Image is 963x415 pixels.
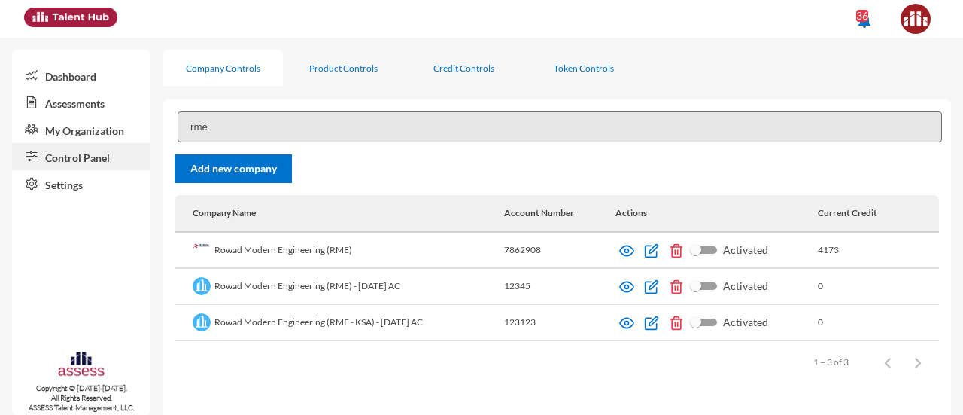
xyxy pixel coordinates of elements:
[433,63,494,74] div: Credit Controls
[818,269,939,305] td: 0
[12,89,150,116] a: Assessments
[818,207,921,218] div: Current Credit
[504,305,615,341] td: 123123
[723,313,768,331] span: Activated
[175,233,504,269] td: Rowad Modern Engineering (RME)
[504,233,615,269] td: 7862908
[504,207,615,218] div: Account Number
[818,305,939,341] td: 0
[903,347,933,377] button: Next page
[504,207,574,218] div: Account Number
[12,62,150,89] a: Dashboard
[873,347,903,377] button: Previous page
[175,154,292,183] a: Add new company
[175,269,504,305] td: Rowad Modern Engineering (RME) - [DATE] AC
[855,11,873,29] mat-icon: notifications
[615,207,819,218] div: Actions
[12,383,150,413] p: Copyright © [DATE]-[DATE]. All Rights Reserved. ASSESS Talent Management, LLC.
[193,207,504,218] div: Company Name
[813,356,849,368] div: 1 – 3 of 3
[186,63,260,74] div: Company Controls
[175,305,504,341] td: Rowad Modern Engineering (RME - KSA) - [DATE] AC
[12,170,150,197] a: Settings
[193,207,256,218] div: Company Name
[57,350,105,380] img: assesscompany-logo.png
[615,207,647,218] div: Actions
[309,63,378,74] div: Product Controls
[554,63,614,74] div: Token Controls
[12,116,150,143] a: My Organization
[818,207,877,218] div: Current Credit
[723,241,768,259] span: Activated
[504,269,615,305] td: 12345
[12,143,150,170] a: Control Panel
[178,111,942,142] input: Search
[723,277,768,295] span: Activated
[856,10,868,22] div: 36
[818,233,939,269] td: 4173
